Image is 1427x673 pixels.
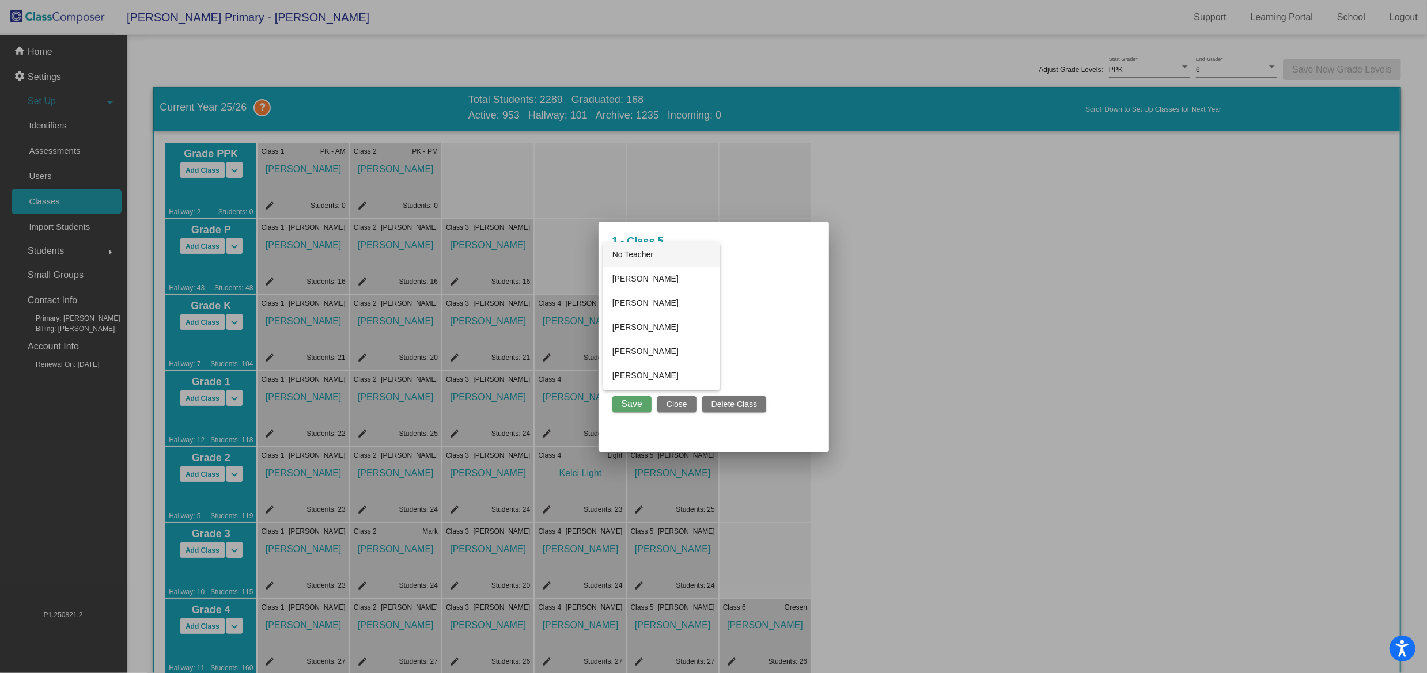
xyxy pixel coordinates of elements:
[612,387,711,412] span: [PERSON_NAME]
[612,315,711,339] span: [PERSON_NAME]
[612,363,711,387] span: [PERSON_NAME]
[612,242,711,267] span: No Teacher
[612,291,711,315] span: [PERSON_NAME]
[612,267,711,291] span: [PERSON_NAME]
[612,339,711,363] span: [PERSON_NAME]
